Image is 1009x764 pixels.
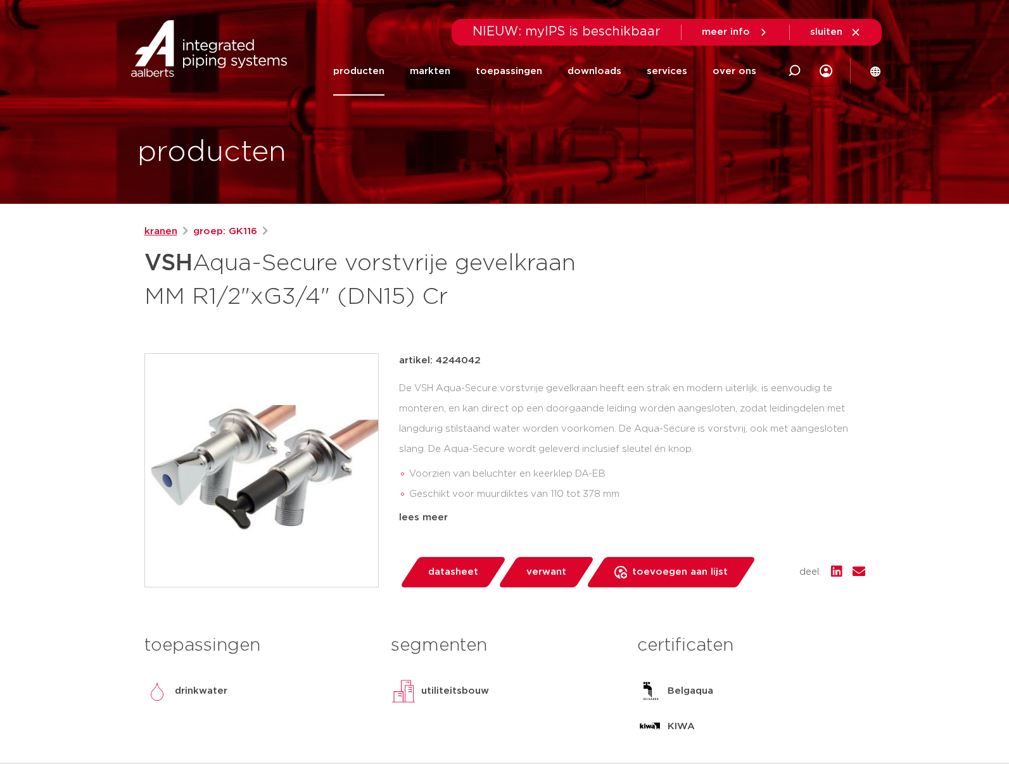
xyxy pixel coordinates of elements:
a: over ons [713,47,756,96]
img: KIWA [637,714,663,739]
p: artikel: 4244042 [399,353,481,368]
li: Voorzien van beluchter en keerklep DA-EB [409,464,865,484]
a: groep: GK116 [193,224,257,239]
nav: Menu [333,47,756,96]
img: Product Image for VSH Aqua-Secure vorstvrije gevelkraan MM R1/2"xG3/4" (DN15) Cr [145,354,378,587]
a: downloads [568,47,621,96]
p: utiliteitsbouw [421,684,489,699]
li: Geschikt voor muurdiktes van 110 tot 378 mm [409,484,865,504]
a: kranen [144,224,177,239]
a: toepassingen [476,47,542,96]
img: drinkwater [144,679,170,704]
span: deel: [799,565,821,580]
div: De VSH Aqua-Secure vorstvrije gevelkraan heeft een strak en modern uiterlijk, is eenvoudig te mon... [399,379,865,505]
a: datasheet [399,557,507,587]
h1: Aqua-Secure vorstvrije gevelkraan MM R1/2"xG3/4" (DN15) Cr [144,244,620,313]
h3: certificaten [637,633,865,658]
h1: producten [137,132,286,173]
a: markten [410,47,450,96]
span: datasheet [428,562,478,582]
span: sluiten [810,27,842,37]
span: meer info [702,27,750,37]
span: verwant [526,562,566,582]
p: Belgaqua [668,684,713,699]
a: services [647,47,687,96]
a: verwant [497,557,595,587]
a: meer info [702,27,769,38]
h3: segmenten [391,633,618,658]
div: lees meer [399,510,865,525]
img: utiliteitsbouw [391,679,416,704]
h3: toepassingen [144,633,372,658]
img: Belgaqua [637,679,663,704]
span: NIEUW: myIPS is beschikbaar [473,25,661,38]
span: toevoegen aan lijst [632,562,728,582]
p: drinkwater [175,684,227,699]
p: KIWA [668,719,695,734]
a: sluiten [810,27,861,38]
strong: VSH [144,252,193,275]
a: producten [333,47,384,96]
